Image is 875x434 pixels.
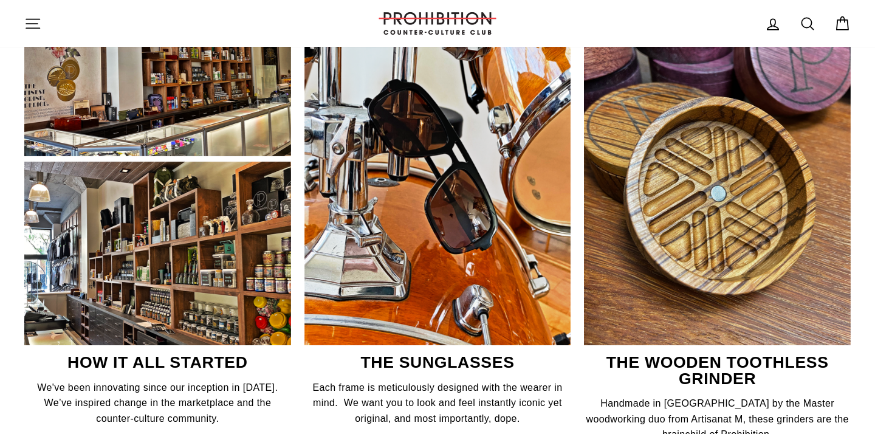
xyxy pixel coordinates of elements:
[304,354,571,371] p: the sunglasses
[584,354,851,387] p: The WOODEN TOOTHLESS GRINDER
[304,380,571,427] p: Each frame is meticulously designed with the wearer in mind. We want you to look and feel instant...
[24,380,291,427] p: We've been innovating since our inception in [DATE]. We’ve inspired change in the marketplace and...
[24,354,291,371] p: How it all started
[377,12,498,35] img: PROHIBITION COUNTER-CULTURE CLUB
